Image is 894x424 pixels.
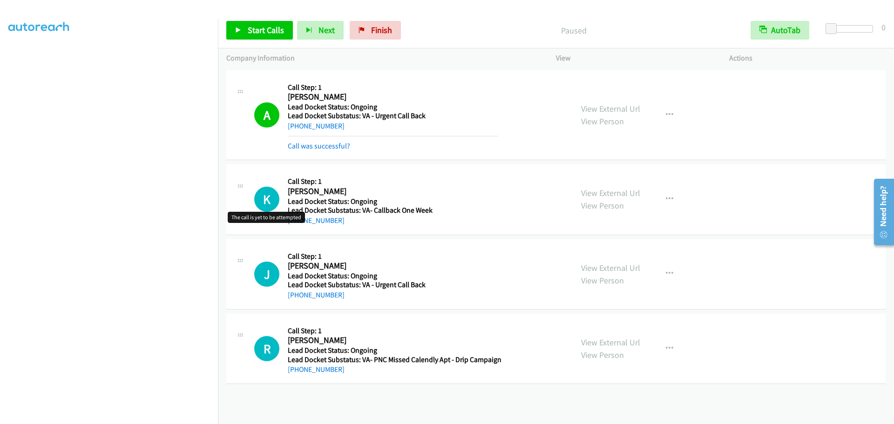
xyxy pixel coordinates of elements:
[254,262,279,287] div: The call is yet to be attempted
[228,212,305,223] div: The call is yet to be attempted
[226,53,539,64] p: Company Information
[288,206,498,215] h5: Lead Docket Substatus: VA- Callback One Week
[288,290,345,299] a: [PHONE_NUMBER]
[318,25,335,35] span: Next
[288,121,345,130] a: [PHONE_NUMBER]
[254,336,279,361] div: The call is yet to be attempted
[297,21,344,40] button: Next
[288,83,498,92] h5: Call Step: 1
[556,53,712,64] p: View
[288,261,498,271] h2: [PERSON_NAME]
[729,53,886,64] p: Actions
[288,141,350,150] a: Call was successful?
[254,102,279,128] h1: A
[867,175,894,249] iframe: Resource Center
[226,21,293,40] a: Start Calls
[581,200,624,211] a: View Person
[350,21,401,40] a: Finish
[248,25,284,35] span: Start Calls
[288,197,498,206] h5: Lead Docket Status: Ongoing
[254,187,279,212] h1: K
[581,103,640,114] a: View External Url
[288,186,498,197] h2: [PERSON_NAME]
[581,188,640,198] a: View External Url
[288,280,498,289] h5: Lead Docket Substatus: VA - Urgent Call Back
[288,271,498,281] h5: Lead Docket Status: Ongoing
[413,24,734,37] p: Paused
[288,365,345,374] a: [PHONE_NUMBER]
[881,21,886,34] div: 0
[288,92,498,102] h2: [PERSON_NAME]
[254,262,279,287] h1: J
[581,275,624,286] a: View Person
[288,335,498,346] h2: [PERSON_NAME]
[830,25,873,33] div: Delay between calls (in seconds)
[288,111,498,121] h5: Lead Docket Substatus: VA - Urgent Call Back
[254,336,279,361] h1: R
[288,177,498,186] h5: Call Step: 1
[288,355,501,364] h5: Lead Docket Substatus: VA- PNC Missed Calendly Apt - Drip Campaign
[288,252,498,261] h5: Call Step: 1
[288,326,501,336] h5: Call Step: 1
[371,25,392,35] span: Finish
[288,102,498,112] h5: Lead Docket Status: Ongoing
[581,262,640,273] a: View External Url
[288,346,501,355] h5: Lead Docket Status: Ongoing
[581,350,624,360] a: View Person
[288,216,345,225] a: [PHONE_NUMBER]
[581,116,624,127] a: View Person
[581,337,640,348] a: View External Url
[751,21,809,40] button: AutoTab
